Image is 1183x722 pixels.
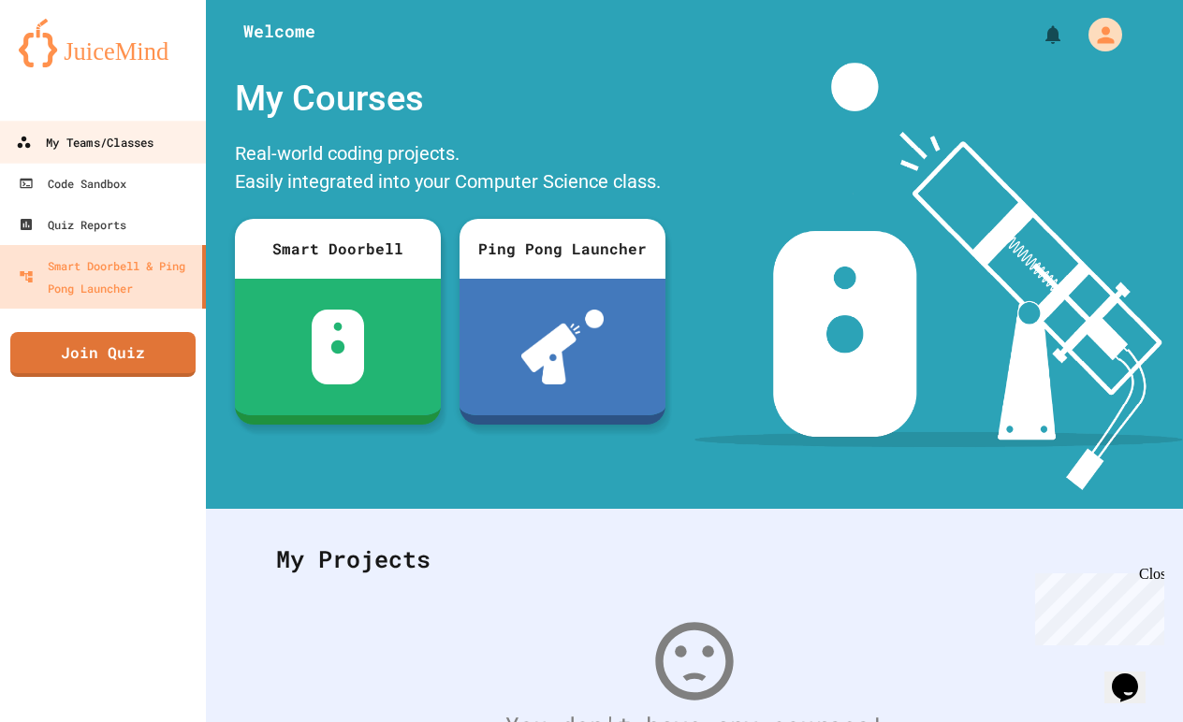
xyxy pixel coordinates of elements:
[1028,566,1164,645] iframe: chat widget
[19,19,187,67] img: logo-orange.svg
[694,63,1183,490] img: banner-image-my-projects.png
[312,310,365,384] img: sdb-white.svg
[19,213,126,236] div: Quiz Reports
[19,254,195,299] div: Smart Doorbell & Ping Pong Launcher
[7,7,129,119] div: Chat with us now!Close
[1069,13,1127,56] div: My Account
[10,332,196,377] a: Join Quiz
[19,172,126,195] div: Code Sandbox
[1007,19,1069,51] div: My Notifications
[226,63,675,135] div: My Courses
[257,523,1132,596] div: My Projects
[226,135,675,205] div: Real-world coding projects. Easily integrated into your Computer Science class.
[235,219,441,279] div: Smart Doorbell
[521,310,605,384] img: ppl-with-ball.png
[1104,647,1164,703] iframe: chat widget
[460,219,665,279] div: Ping Pong Launcher
[16,131,153,154] div: My Teams/Classes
